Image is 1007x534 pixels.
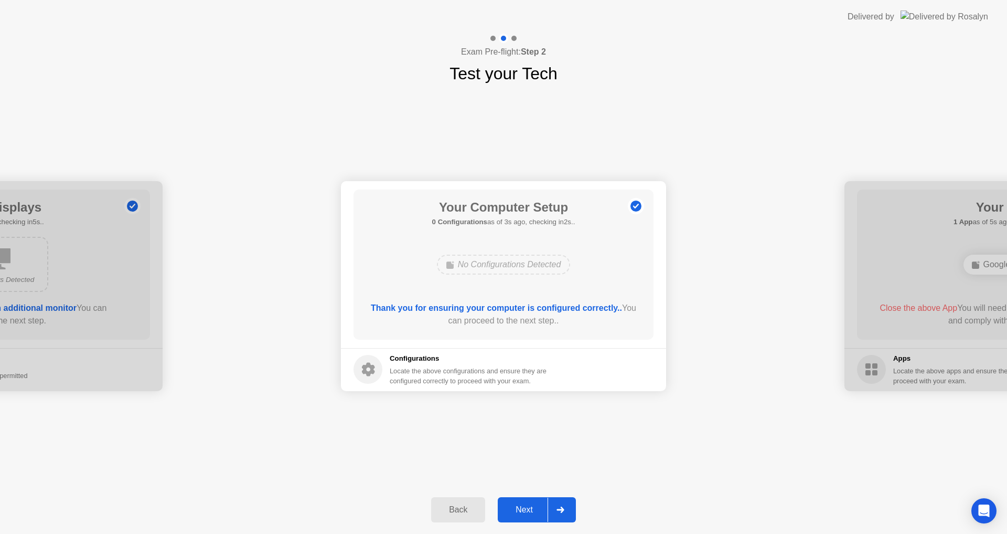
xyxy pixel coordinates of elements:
h4: Exam Pre-flight: [461,46,546,58]
div: You can proceed to the next step.. [369,302,639,327]
button: Back [431,497,485,522]
b: Step 2 [521,47,546,56]
div: Delivered by [848,11,894,23]
b: 0 Configurations [432,218,487,226]
div: Back [434,505,482,515]
div: Next [501,505,548,515]
button: Next [498,497,576,522]
div: Locate the above configurations and ensure they are configured correctly to proceed with your exam. [390,366,549,386]
h5: Configurations [390,353,549,364]
h1: Test your Tech [449,61,558,86]
h5: as of 3s ago, checking in2s.. [432,217,575,227]
img: Delivered by Rosalyn [901,11,988,23]
b: Thank you for ensuring your computer is configured correctly.. [371,303,622,312]
div: No Configurations Detected [437,255,571,275]
div: Open Intercom Messenger [971,498,997,523]
h1: Your Computer Setup [432,198,575,217]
